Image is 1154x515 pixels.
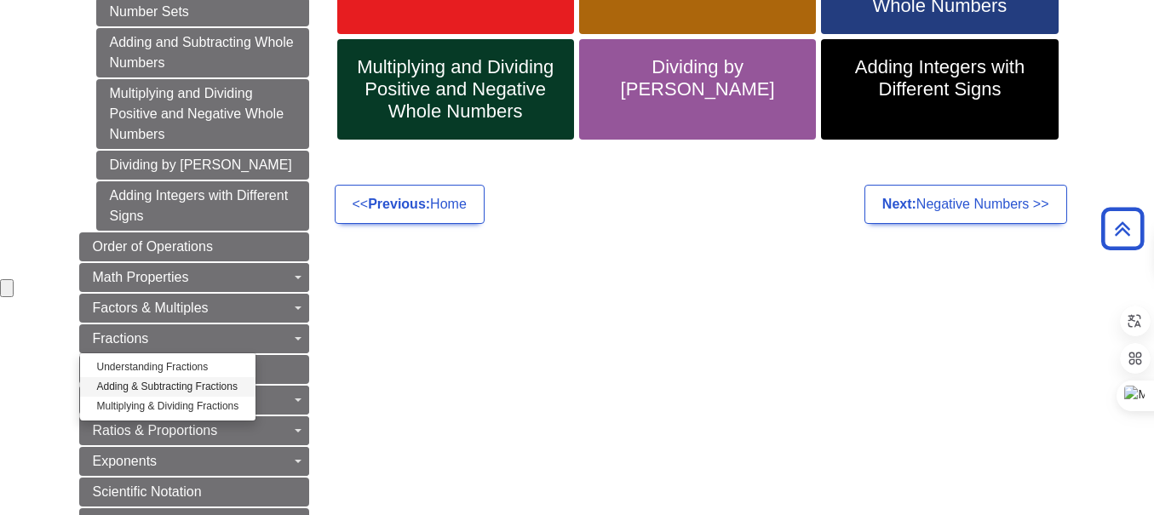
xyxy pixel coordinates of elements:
span: Order of Operations [93,239,213,254]
a: Multiplying & Dividing Fractions [80,397,256,416]
a: Factors & Multiples [79,294,309,323]
a: Scientific Notation [79,478,309,506]
a: Fractions [79,324,309,353]
span: Math Properties [93,270,189,284]
a: Multiplying and Dividing Positive and Negative Whole Numbers [96,79,309,149]
a: Adding and Subtracting Whole Numbers [96,28,309,77]
a: Dividing by [PERSON_NAME] [579,39,816,140]
a: Ratios & Proportions [79,416,309,445]
span: Multiplying and Dividing Positive and Negative Whole Numbers [350,56,561,123]
a: Order of Operations [79,232,309,261]
span: Dividing by [PERSON_NAME] [592,56,803,100]
a: Back to Top [1095,217,1150,240]
strong: Next: [882,197,916,211]
span: Ratios & Proportions [93,423,218,438]
span: Scientific Notation [93,484,202,499]
strong: Previous: [368,197,430,211]
a: Next:Negative Numbers >> [864,185,1067,224]
a: Adding Integers with Different Signs [821,39,1058,140]
a: Adding Integers with Different Signs [96,181,309,231]
a: <<Previous:Home [335,185,485,224]
a: Math Properties [79,263,309,292]
a: Understanding Fractions [80,358,256,377]
a: Multiplying and Dividing Positive and Negative Whole Numbers [337,39,574,140]
span: Exponents [93,454,158,468]
a: Adding & Subtracting Fractions [80,377,256,397]
span: Factors & Multiples [93,300,209,315]
a: Exponents [79,447,309,476]
span: Adding Integers with Different Signs [834,56,1045,100]
a: Dividing by [PERSON_NAME] [96,151,309,180]
span: Fractions [93,331,149,346]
